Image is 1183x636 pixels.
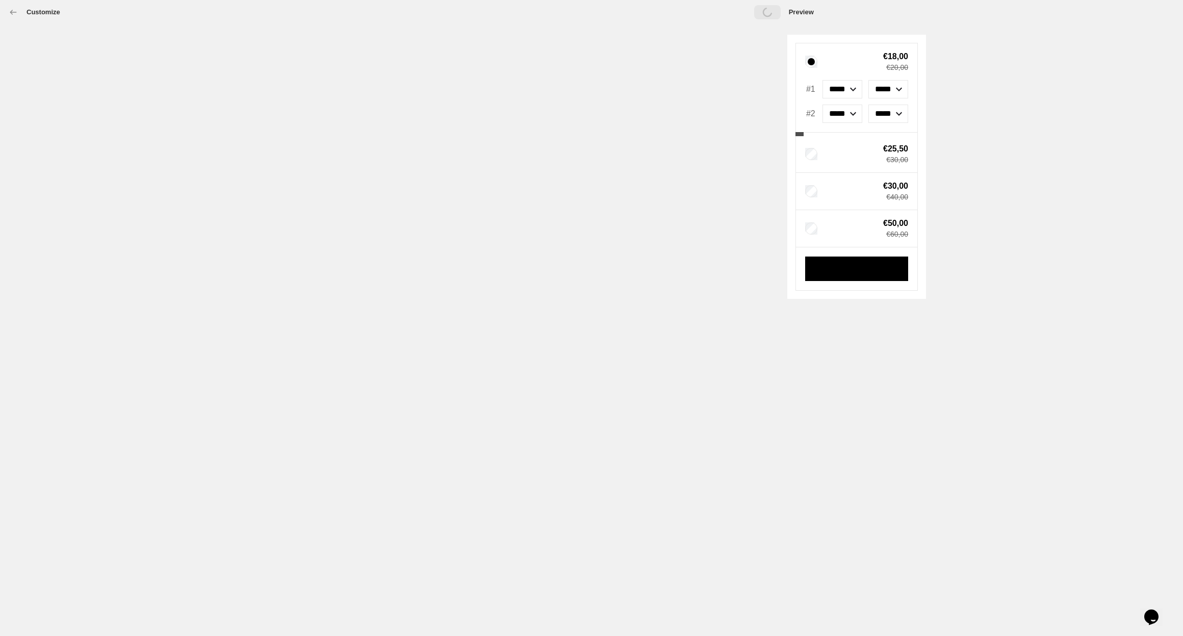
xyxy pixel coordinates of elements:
span: €20,00 [883,64,908,71]
span: €30,00 [883,156,908,163]
span: €18,00 [883,53,908,61]
span: €60,00 [883,231,908,238]
span: #1 [805,84,816,94]
div: Total savings [874,145,908,163]
span: #2 [805,109,816,119]
span: €25,50 [883,145,908,153]
div: Total savings [874,53,908,71]
div: Total savings [874,219,908,238]
h2: Preview [789,7,814,17]
h3: Customize [27,7,60,17]
div: Total savings [874,182,908,200]
span: €30,00 [883,182,908,190]
span: €40,00 [883,193,908,200]
span: €50,00 [883,219,908,227]
iframe: chat widget [1140,595,1173,626]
